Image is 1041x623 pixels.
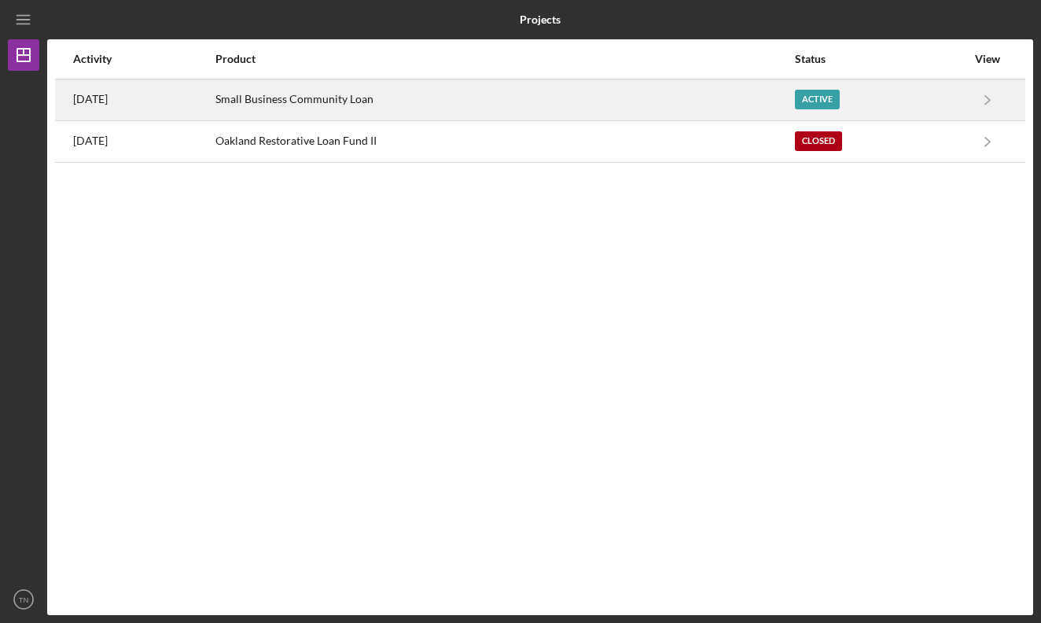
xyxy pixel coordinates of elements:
[795,90,840,109] div: Active
[795,53,967,65] div: Status
[73,135,108,147] time: 2024-10-17 19:48
[73,93,108,105] time: 2025-09-09 23:41
[520,13,561,26] b: Projects
[215,80,793,120] div: Small Business Community Loan
[215,53,793,65] div: Product
[8,584,39,615] button: TN
[215,122,793,161] div: Oakland Restorative Loan Fund II
[73,53,214,65] div: Activity
[795,131,842,151] div: Closed
[968,53,1007,65] div: View
[19,595,29,604] text: TN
